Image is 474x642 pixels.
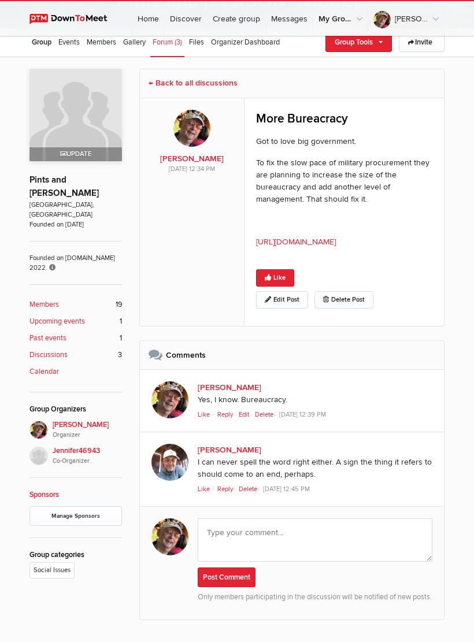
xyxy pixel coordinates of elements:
[266,1,313,36] a: Messages
[32,38,51,47] span: Group
[29,333,122,344] a: Past events 1
[313,1,368,36] a: My Groups
[53,420,122,440] span: [PERSON_NAME]
[29,404,122,415] div: Group Organizers
[368,1,444,36] a: [PERSON_NAME]
[198,383,261,392] a: [PERSON_NAME]
[279,411,326,418] span: [DATE] 12:39 PM
[399,32,445,52] a: Invite
[189,38,204,47] span: Files
[173,110,210,147] img: Jim Stewart
[87,38,116,47] span: Members
[198,445,261,455] a: [PERSON_NAME]
[29,350,68,361] b: Discussions
[256,135,433,147] p: Got to love big government.
[120,316,122,327] span: 1
[29,69,122,161] img: Pints and Peterson
[29,299,59,310] b: Members
[256,269,294,287] a: Like
[29,366,59,377] b: Calendar
[153,38,173,47] span: Forum
[325,32,392,52] a: Group Tools
[56,28,82,57] a: Events
[198,567,255,587] button: Post Comment
[198,485,212,493] a: Like
[151,110,232,164] a: [PERSON_NAME]
[53,431,122,440] i: Organizer
[151,165,232,175] div: [DATE] 12:34 PM
[211,38,280,47] span: Organizer Dashboard
[256,157,433,205] p: To fix the slow pace of military procurement they are planning to increase the size of the bureau...
[116,299,122,310] span: 19
[29,299,122,310] a: Members 19
[118,350,122,361] span: 3
[198,485,210,493] span: Like
[120,333,122,344] span: 1
[29,366,122,377] a: Calendar
[150,28,184,57] a: Forum (3)
[255,411,277,418] a: Delete
[151,444,188,481] img: Morley
[165,1,207,36] a: Discover
[198,394,432,407] div: Yes, I know. Bureaucracy.
[263,485,310,493] span: [DATE] 12:45 PM
[149,78,238,88] a: ← Back to all discussions
[29,316,122,327] a: Upcoming events 1
[29,69,122,161] a: Update
[29,241,122,273] span: Founded on [DOMAIN_NAME] 2022.
[58,38,80,47] span: Events
[29,175,99,199] a: Pints and [PERSON_NAME]
[160,154,224,164] b: [PERSON_NAME]
[29,200,122,220] span: [GEOGRAPHIC_DATA], [GEOGRAPHIC_DATA]
[60,150,92,158] span: Update
[151,381,188,418] img: Jim Stewart
[198,411,212,418] a: Like
[29,447,48,465] img: Jennifer46943
[132,1,164,36] a: Home
[314,291,373,309] a: Delete Post
[29,490,59,499] a: Sponsors
[265,274,286,281] span: Like
[121,28,148,57] a: Gallery
[149,341,435,369] h2: Comments
[198,456,432,481] div: I can never spell the word right either. A sign the thing it refers to should come to an end, per...
[217,485,237,493] a: Reply
[29,421,122,440] a: [PERSON_NAME]Organizer
[239,411,253,418] a: Edit
[53,457,122,466] i: Co-Organizer
[29,333,66,344] b: Past events
[239,485,261,493] a: Delete
[29,316,85,327] b: Upcoming events
[53,446,122,466] span: Jennifer46943
[198,592,432,603] p: Only members participating in the discussion will be notified of new posts.
[217,411,237,418] a: Reply
[256,237,336,247] a: [URL][DOMAIN_NAME]
[29,220,122,229] span: Founded on [DATE]
[29,421,48,439] img: Jim Stewart
[29,28,54,57] a: Group
[29,440,122,466] a: Jennifer46943Co-Organizer
[175,38,182,47] span: (3)
[208,1,265,36] a: Create group
[123,38,146,47] span: Gallery
[29,550,122,561] div: Group categories
[29,14,118,24] img: DownToMeet
[256,291,308,309] a: Edit Post
[256,110,433,135] div: More Bureacracy
[198,411,210,418] span: Like
[209,28,282,57] a: Organizer Dashboard
[187,28,206,57] a: Files
[84,28,118,57] a: Members
[29,350,122,361] a: Discussions 3
[29,506,122,526] a: Manage Sponsors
